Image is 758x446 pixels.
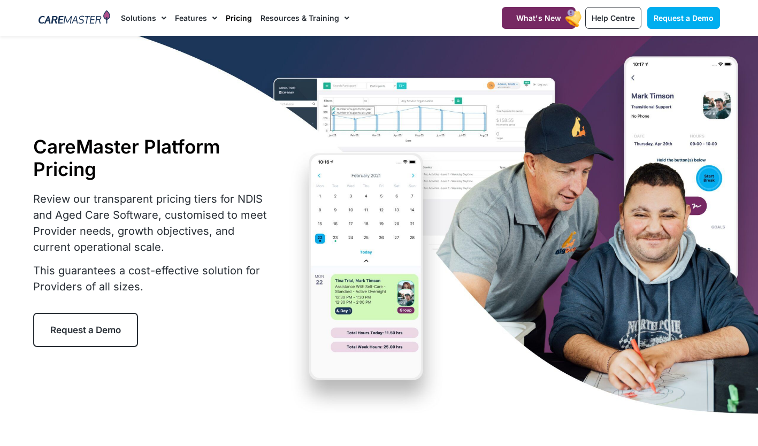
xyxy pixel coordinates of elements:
span: Request a Demo [654,13,714,22]
a: Help Centre [585,7,641,29]
h1: CareMaster Platform Pricing [33,135,274,180]
span: Help Centre [592,13,635,22]
p: Review our transparent pricing tiers for NDIS and Aged Care Software, customised to meet Provider... [33,191,274,255]
span: Request a Demo [50,325,121,335]
a: What's New [502,7,576,29]
span: What's New [516,13,561,22]
img: CareMaster Logo [39,10,111,26]
a: Request a Demo [33,313,138,347]
p: This guarantees a cost-effective solution for Providers of all sizes. [33,263,274,295]
a: Request a Demo [647,7,720,29]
